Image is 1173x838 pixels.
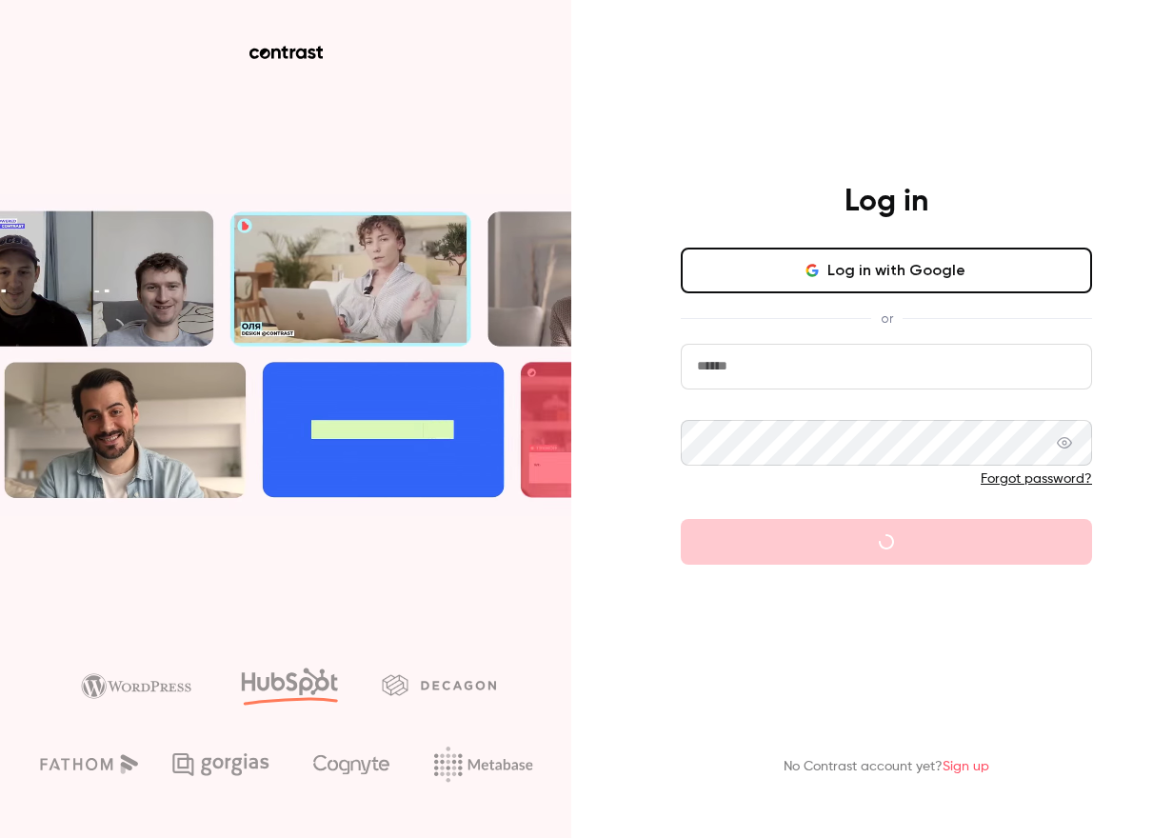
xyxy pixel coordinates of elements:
p: No Contrast account yet? [784,757,989,777]
img: decagon [382,674,496,695]
a: Sign up [943,760,989,773]
span: or [871,309,903,329]
h4: Log in [845,183,928,221]
a: Forgot password? [981,472,1092,486]
button: Log in with Google [681,248,1092,293]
